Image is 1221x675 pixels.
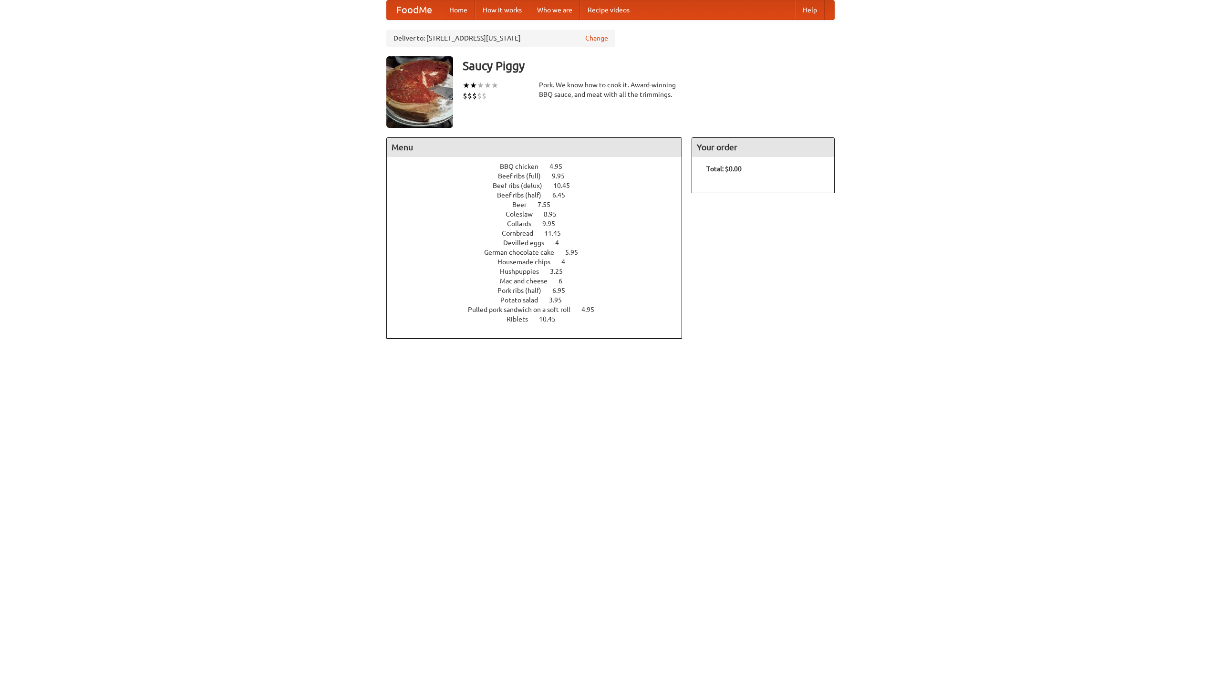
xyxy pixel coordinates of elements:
span: Collards [507,220,541,228]
a: Pulled pork sandwich on a soft roll 4.95 [468,306,612,313]
a: Home [442,0,475,20]
a: Potato salad 3.95 [500,296,579,304]
span: 9.95 [542,220,565,228]
span: Cornbread [502,229,543,237]
a: BBQ chicken 4.95 [500,163,580,170]
span: Hushpuppies [500,268,548,275]
a: Coleslaw 8.95 [506,210,574,218]
img: angular.jpg [386,56,453,128]
li: ★ [470,80,477,91]
h4: Menu [387,138,682,157]
span: Coleslaw [506,210,542,218]
a: Beef ribs (half) 6.45 [497,191,583,199]
li: $ [467,91,472,101]
span: 3.25 [550,268,572,275]
a: Help [795,0,825,20]
div: Deliver to: [STREET_ADDRESS][US_STATE] [386,30,615,47]
span: Riblets [507,315,538,323]
a: FoodMe [387,0,442,20]
a: Cornbread 11.45 [502,229,579,237]
a: Collards 9.95 [507,220,573,228]
span: Beef ribs (half) [497,191,551,199]
span: 10.45 [553,182,579,189]
span: 6.95 [552,287,575,294]
a: Beef ribs (full) 9.95 [498,172,582,180]
li: ★ [463,80,470,91]
a: Beef ribs (delux) 10.45 [493,182,588,189]
b: Total: $0.00 [706,165,742,173]
span: 9.95 [552,172,574,180]
h3: Saucy Piggy [463,56,835,75]
span: 4 [555,239,569,247]
span: 5.95 [565,249,588,256]
a: Housemade chips 4 [497,258,583,266]
span: German chocolate cake [484,249,564,256]
span: 11.45 [544,229,570,237]
li: $ [477,91,482,101]
span: Devilled eggs [503,239,554,247]
li: $ [472,91,477,101]
li: ★ [477,80,484,91]
h4: Your order [692,138,834,157]
span: 10.45 [539,315,565,323]
a: Pork ribs (half) 6.95 [497,287,583,294]
a: Who we are [529,0,580,20]
a: Change [585,33,608,43]
span: Potato salad [500,296,548,304]
span: Beef ribs (delux) [493,182,552,189]
a: Beer 7.55 [512,201,568,208]
span: Beer [512,201,536,208]
span: 4 [561,258,575,266]
a: Mac and cheese 6 [500,277,580,285]
span: 4.95 [549,163,572,170]
li: ★ [484,80,491,91]
li: $ [463,91,467,101]
li: $ [482,91,486,101]
span: 7.55 [538,201,560,208]
span: 8.95 [544,210,566,218]
div: Pork. We know how to cook it. Award-winning BBQ sauce, and meat with all the trimmings. [539,80,682,99]
span: Pulled pork sandwich on a soft roll [468,306,580,313]
a: Hushpuppies 3.25 [500,268,580,275]
span: Mac and cheese [500,277,557,285]
span: Pork ribs (half) [497,287,551,294]
span: 6.45 [552,191,575,199]
span: 6 [559,277,572,285]
a: Recipe videos [580,0,637,20]
span: Beef ribs (full) [498,172,550,180]
a: Riblets 10.45 [507,315,573,323]
span: Housemade chips [497,258,560,266]
li: ★ [491,80,498,91]
span: 4.95 [581,306,604,313]
a: How it works [475,0,529,20]
a: German chocolate cake 5.95 [484,249,596,256]
span: BBQ chicken [500,163,548,170]
a: Devilled eggs 4 [503,239,577,247]
span: 3.95 [549,296,571,304]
